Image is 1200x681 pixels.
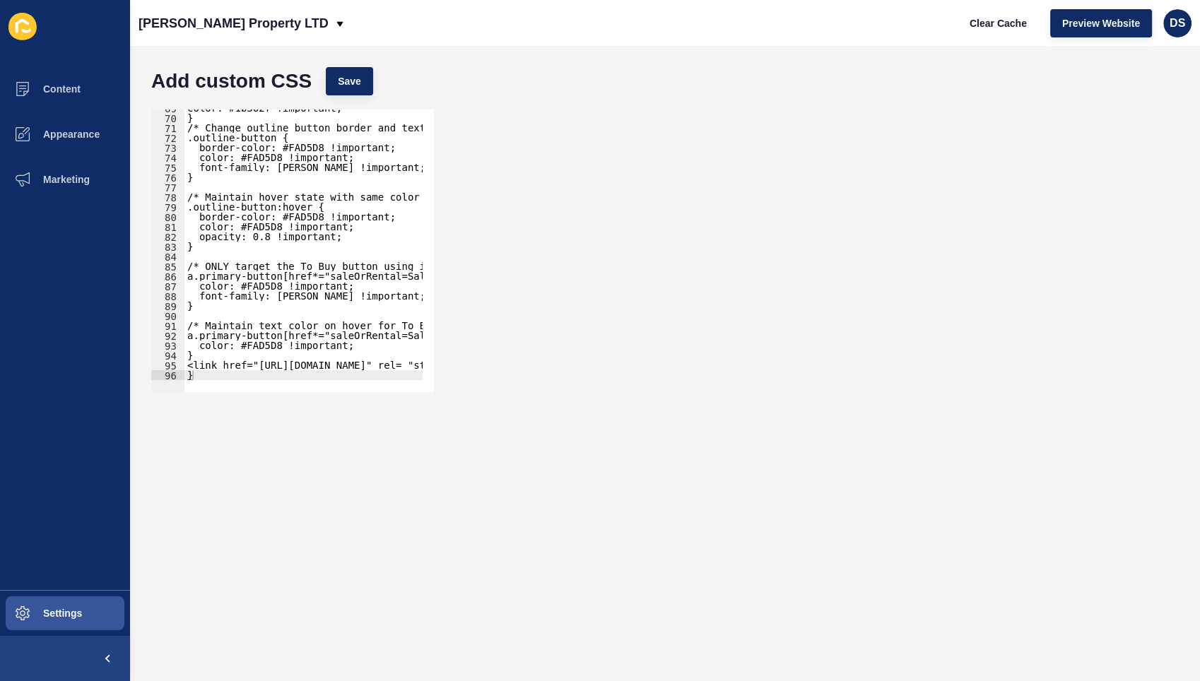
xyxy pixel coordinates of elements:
[151,133,184,143] div: 72
[139,6,329,41] p: [PERSON_NAME] Property LTD
[151,321,184,331] div: 91
[151,153,184,162] div: 74
[151,340,184,350] div: 93
[151,182,184,192] div: 77
[151,311,184,321] div: 90
[1050,9,1152,37] button: Preview Website
[151,242,184,251] div: 83
[151,370,184,380] div: 96
[151,232,184,242] div: 82
[151,74,312,88] h1: Add custom CSS
[151,162,184,172] div: 75
[151,143,184,153] div: 73
[151,172,184,182] div: 76
[151,113,184,123] div: 70
[970,16,1027,30] span: Clear Cache
[151,271,184,281] div: 86
[151,350,184,360] div: 94
[151,212,184,222] div: 80
[151,202,184,212] div: 79
[1062,16,1140,30] span: Preview Website
[958,9,1039,37] button: Clear Cache
[338,74,361,88] span: Save
[151,261,184,271] div: 85
[1170,16,1185,30] span: DS
[151,301,184,311] div: 89
[151,281,184,291] div: 87
[151,123,184,133] div: 71
[151,192,184,202] div: 78
[326,67,373,95] button: Save
[151,222,184,232] div: 81
[151,251,184,261] div: 84
[151,291,184,301] div: 88
[151,331,184,340] div: 92
[151,360,184,370] div: 95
